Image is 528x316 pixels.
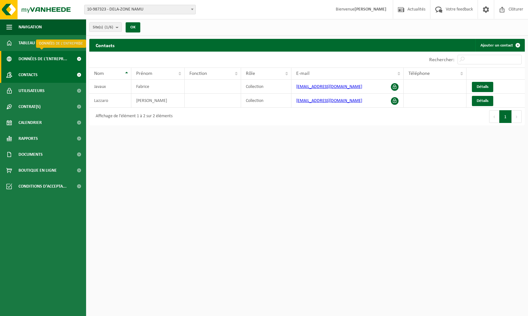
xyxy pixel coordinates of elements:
[84,5,196,14] span: 10-987323 - DELA-ZONE NAMU
[89,22,122,32] button: Site(s)(1/6)
[296,84,362,89] a: [EMAIL_ADDRESS][DOMAIN_NAME]
[84,5,195,14] span: 10-987323 - DELA-ZONE NAMU
[477,85,488,89] span: Détails
[355,7,386,12] strong: [PERSON_NAME]
[18,131,38,147] span: Rapports
[89,39,121,51] h2: Contacts
[18,99,40,115] span: Contrat(s)
[93,23,113,32] span: Site(s)
[18,83,45,99] span: Utilisateurs
[18,115,42,131] span: Calendrier
[512,110,522,123] button: Next
[131,80,185,94] td: Fabrice
[472,96,493,106] a: Détails
[18,67,38,83] span: Contacts
[296,71,310,76] span: E-mail
[18,51,67,67] span: Données de l'entrepr...
[241,80,292,94] td: Collection
[92,111,172,122] div: Affichage de l'élément 1 à 2 sur 2 éléments
[18,35,53,51] span: Tableau de bord
[89,80,131,94] td: Javaux
[477,99,488,103] span: Détails
[429,57,454,62] label: Rechercher:
[94,71,104,76] span: Nom
[18,178,67,194] span: Conditions d'accepta...
[241,94,292,108] td: Collection
[475,39,524,52] a: Ajouter un contact
[131,94,185,108] td: [PERSON_NAME]
[296,98,362,103] a: [EMAIL_ADDRESS][DOMAIN_NAME]
[105,25,113,29] count: (1/6)
[136,71,152,76] span: Prénom
[499,110,512,123] button: 1
[18,19,42,35] span: Navigation
[189,71,207,76] span: Fonction
[489,110,499,123] button: Previous
[408,71,430,76] span: Téléphone
[18,162,57,178] span: Boutique en ligne
[126,22,140,32] button: OK
[472,82,493,92] a: Détails
[18,147,43,162] span: Documents
[89,94,131,108] td: Lazzaro
[246,71,255,76] span: Rôle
